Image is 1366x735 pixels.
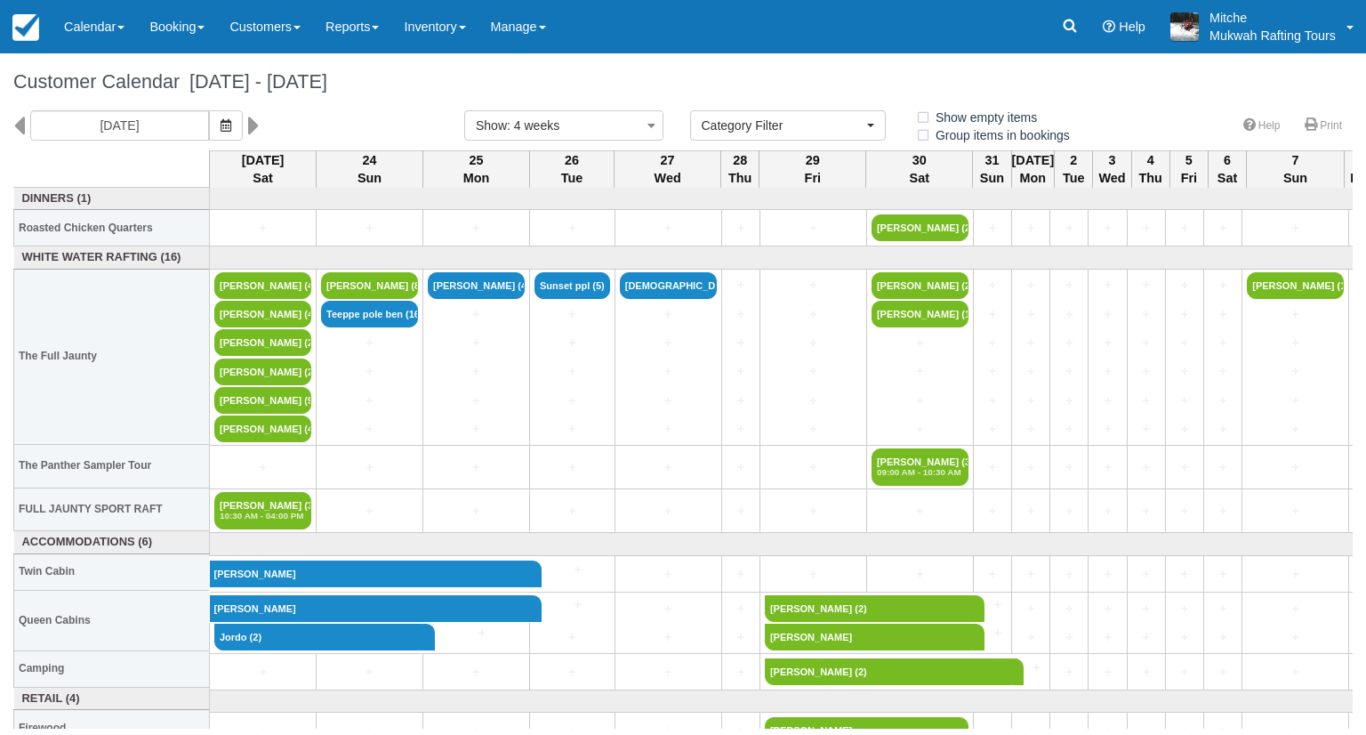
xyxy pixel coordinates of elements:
th: 28 Thu [721,150,759,188]
a: + [1055,305,1083,324]
p: Mukwah Rafting Tours [1209,27,1336,44]
a: + [1247,392,1344,410]
a: + [1016,420,1045,439]
a: + [727,334,755,352]
a: + [872,420,968,439]
a: + [620,392,717,410]
a: + [1247,219,1344,238]
a: + [620,663,717,682]
a: + [765,362,862,381]
a: [PERSON_NAME] (2) [765,595,974,622]
a: + [428,502,525,521]
a: + [978,276,1007,295]
a: + [620,219,717,238]
th: 29 Fri [759,150,866,188]
a: + [872,362,968,381]
a: [PERSON_NAME] (2) [765,658,1012,685]
span: Show [476,118,507,133]
h1: Customer Calendar [13,71,1353,93]
a: + [727,628,755,647]
a: + [1132,334,1161,352]
a: + [727,420,755,439]
em: 09:00 AM - 10:30 AM [877,467,963,478]
a: + [534,334,610,352]
th: 31 Sun [973,150,1011,188]
a: + [1247,305,1344,324]
a: + [534,458,610,477]
th: 6 Sat [1208,150,1246,188]
a: + [534,305,610,324]
a: + [214,458,311,477]
a: [PERSON_NAME] (18) [872,301,968,327]
a: + [1170,305,1199,324]
a: + [534,502,610,521]
a: + [1016,392,1045,410]
span: Category Filter [702,117,863,134]
a: + [620,628,717,647]
a: + [1132,628,1161,647]
th: 3 Wed [1093,150,1131,188]
a: + [1209,565,1237,584]
a: + [872,334,968,352]
a: + [428,663,525,682]
a: [PERSON_NAME] (2) [214,359,311,385]
a: + [978,420,1007,439]
a: + [534,628,610,647]
a: [PERSON_NAME] (9) [214,387,311,414]
a: + [1247,600,1344,618]
th: 25 Mon [423,150,530,188]
a: + [1016,458,1045,477]
a: + [620,565,717,584]
a: + [620,502,717,521]
a: + [872,392,968,410]
th: Camping [14,650,210,687]
a: [PERSON_NAME] (4) [214,301,311,327]
a: + [428,305,525,324]
a: Retail (4) [19,691,205,707]
a: + [1055,219,1083,238]
a: + [534,392,610,410]
th: [DATE] Mon [1011,150,1055,188]
a: + [765,420,862,439]
span: Show empty items [915,110,1051,123]
a: + [727,305,755,324]
a: + [978,362,1007,381]
a: + [1209,420,1237,439]
a: [PERSON_NAME] (10) [1247,272,1344,299]
a: + [1209,276,1237,295]
a: + [1132,663,1161,682]
a: + [1055,502,1083,521]
a: + [1170,565,1199,584]
a: + [1055,392,1083,410]
a: + [321,362,418,381]
a: + [428,458,525,477]
a: + [1093,420,1121,439]
th: The Full Jaunty [14,269,210,445]
a: + [727,219,755,238]
a: + [1055,565,1083,584]
a: + [1170,219,1199,238]
th: 27 Wed [615,150,721,188]
a: + [727,362,755,381]
a: + [1132,305,1161,324]
p: Mitche [1209,9,1336,27]
a: + [1209,663,1237,682]
a: + [1016,362,1045,381]
a: + [620,420,717,439]
a: + [1209,628,1237,647]
a: + [1247,565,1344,584]
th: 24 Sun [317,150,423,188]
a: + [1170,628,1199,647]
a: + [1055,334,1083,352]
img: A1 [1170,12,1199,41]
a: + [1247,663,1344,682]
a: + [1247,334,1344,352]
th: Queen Cabins [14,590,210,650]
a: + [1132,420,1161,439]
a: [PERSON_NAME] (3)10:30 AM - 04:00 PM [214,492,311,529]
th: 2 Tue [1055,150,1093,188]
a: + [1093,663,1121,682]
a: + [727,392,755,410]
a: + [1016,565,1045,584]
label: Group items in bookings [915,122,1081,149]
